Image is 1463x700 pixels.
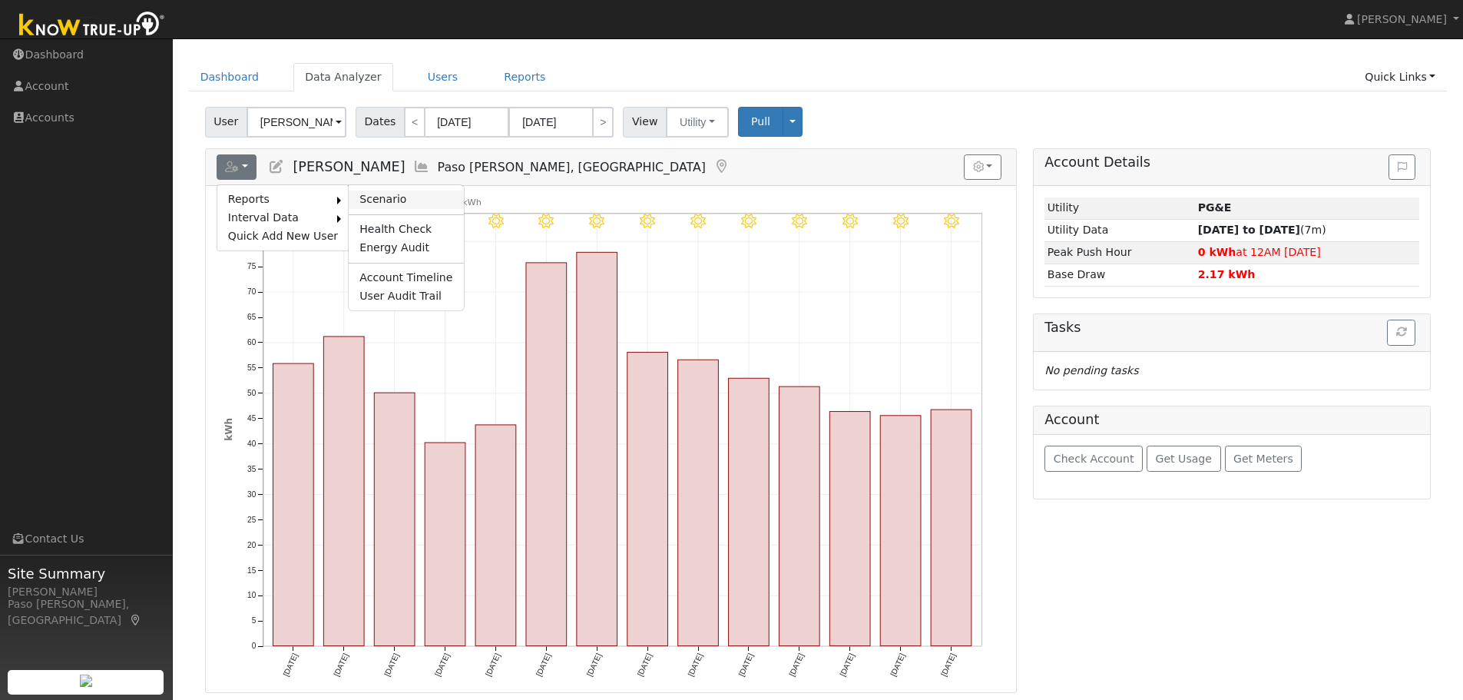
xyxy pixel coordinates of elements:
[539,214,554,229] i: 9/20 - MostlyClear
[382,652,400,678] text: [DATE]
[1044,412,1099,427] h5: Account
[247,465,257,473] text: 35
[738,107,783,137] button: Pull
[281,652,299,678] text: [DATE]
[779,386,820,646] rect: onclick=""
[737,652,755,678] text: [DATE]
[585,652,603,678] text: [DATE]
[247,414,257,423] text: 45
[1054,453,1134,465] span: Check Account
[223,418,234,441] text: kWh
[247,516,257,524] text: 25
[932,410,972,646] rect: onclick=""
[488,214,504,229] i: 9/19 - MostlyClear
[404,107,425,138] a: <
[349,191,463,209] a: Scenario Report
[484,652,501,678] text: [DATE]
[526,263,567,646] rect: onclick=""
[1357,13,1447,25] span: [PERSON_NAME]
[944,214,959,229] i: 9/28 - Clear
[1044,446,1143,472] button: Check Account
[1044,320,1419,336] h5: Tasks
[627,352,668,646] rect: onclick=""
[217,191,337,209] a: Reports
[1044,197,1195,220] td: Utility
[293,159,405,174] span: [PERSON_NAME]
[251,617,256,625] text: 5
[1044,154,1419,171] h5: Account Details
[416,63,470,91] a: Users
[349,221,463,239] a: Health Check Report
[1198,224,1300,236] strong: [DATE] to [DATE]
[590,214,605,229] i: 9/21 - MostlyClear
[623,107,667,138] span: View
[247,592,257,600] text: 10
[1198,201,1232,214] strong: ID: 17347822, authorized: 09/29/25
[940,652,958,678] text: [DATE]
[268,159,285,174] a: Edit User (38066)
[425,443,465,646] rect: onclick=""
[374,393,415,646] rect: onclick=""
[247,541,257,549] text: 20
[577,252,617,646] rect: onclick=""
[687,652,704,678] text: [DATE]
[247,107,346,138] input: Select a User
[251,642,256,650] text: 0
[1147,446,1221,472] button: Get Usage
[323,337,364,646] rect: onclick=""
[349,269,463,287] a: Account Timeline Report
[349,287,463,306] a: User Audit Trail
[293,63,393,91] a: Data Analyzer
[1198,268,1256,280] strong: 2.17 kWh
[475,425,516,646] rect: onclick=""
[1044,264,1195,286] td: Base Draw
[1225,446,1302,472] button: Get Meters
[217,209,337,227] a: Interval Data
[592,107,614,138] a: >
[438,160,706,174] span: Paso [PERSON_NAME], [GEOGRAPHIC_DATA]
[893,214,909,229] i: 9/27 - Clear
[349,239,463,257] a: Energy Audit Report
[1156,453,1212,465] span: Get Usage
[1044,219,1195,241] td: Utility Data
[666,107,729,138] button: Utility
[742,214,757,229] i: 9/24 - MostlyClear
[365,197,482,207] text: Net Consumption 762 kWh
[247,490,257,499] text: 30
[640,214,656,229] i: 9/22 - MostlyClear
[129,614,143,626] a: Map
[678,360,719,646] rect: onclick=""
[492,63,557,91] a: Reports
[842,214,858,229] i: 9/26 - Clear
[1353,63,1447,91] a: Quick Links
[691,214,707,229] i: 9/23 - MostlyClear
[8,584,164,600] div: [PERSON_NAME]
[1198,246,1236,258] strong: 0 kWh
[433,652,451,678] text: [DATE]
[217,227,349,246] a: Quick Add New User
[247,262,257,270] text: 75
[1387,320,1415,346] button: Refresh
[1198,224,1326,236] span: (7m)
[247,287,257,296] text: 70
[830,411,871,645] rect: onclick=""
[332,652,349,678] text: [DATE]
[247,363,257,372] text: 55
[881,416,922,646] rect: onclick=""
[788,652,806,678] text: [DATE]
[1389,154,1415,181] button: Issue History
[247,313,257,321] text: 65
[839,652,856,678] text: [DATE]
[792,214,807,229] i: 9/25 - MostlyClear
[12,8,173,43] img: Know True-Up
[189,63,271,91] a: Dashboard
[247,338,257,347] text: 60
[356,107,405,138] span: Dates
[413,159,430,174] a: Multi-Series Graph
[247,389,257,397] text: 50
[1233,453,1293,465] span: Get Meters
[713,159,730,174] a: Map
[889,652,907,678] text: [DATE]
[247,440,257,448] text: 40
[80,675,92,687] img: retrieve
